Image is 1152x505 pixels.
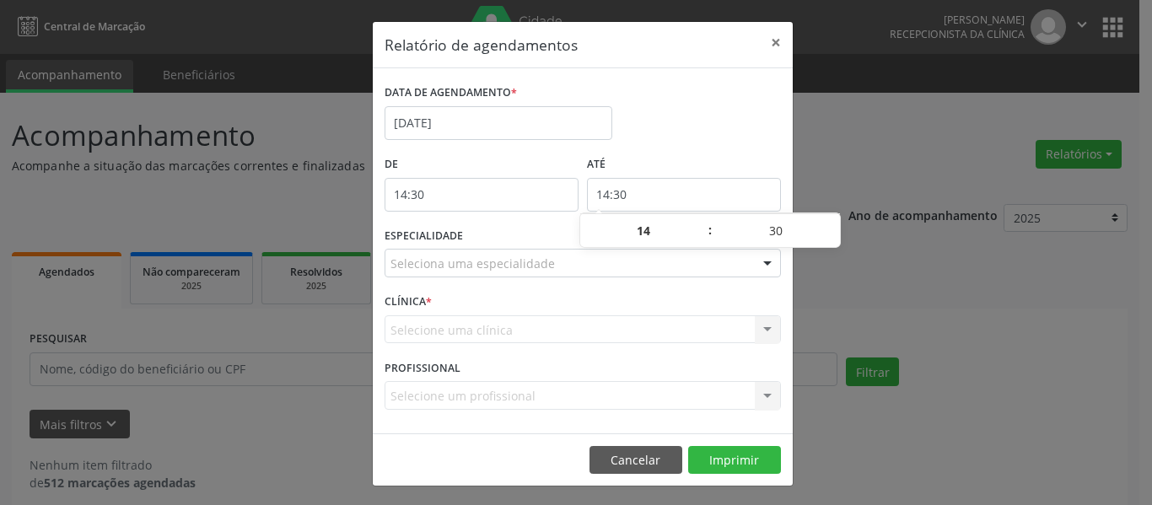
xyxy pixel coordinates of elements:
[580,214,708,248] input: Hour
[713,214,840,248] input: Minute
[385,106,612,140] input: Selecione uma data ou intervalo
[385,80,517,106] label: DATA DE AGENDAMENTO
[385,355,460,381] label: PROFISSIONAL
[385,289,432,315] label: CLÍNICA
[587,152,781,178] label: ATÉ
[688,446,781,475] button: Imprimir
[385,34,578,56] h5: Relatório de agendamentos
[708,213,713,247] span: :
[587,178,781,212] input: Selecione o horário final
[390,255,555,272] span: Seleciona uma especialidade
[589,446,682,475] button: Cancelar
[385,223,463,250] label: ESPECIALIDADE
[759,22,793,63] button: Close
[385,152,579,178] label: De
[385,178,579,212] input: Selecione o horário inicial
